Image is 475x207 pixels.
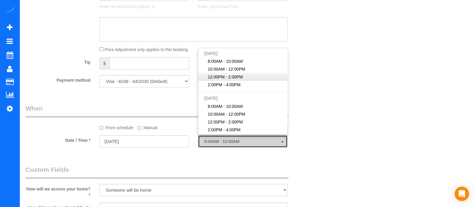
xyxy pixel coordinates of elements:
[4,6,16,14] img: Automaid Logo
[99,57,109,69] span: $
[105,47,188,52] span: Price Adjustment only applies to this booking
[204,96,218,101] span: [DATE]
[208,119,243,125] span: 12:00PM - 2:00PM
[137,123,157,131] label: Manual
[208,58,243,64] span: 8:00AM - 10:00AM
[21,184,95,198] label: How will we access your home? *
[208,103,243,109] span: 8:00AM - 10:00AM
[208,66,245,72] span: 10:00AM - 12:00PM
[208,82,241,88] span: 2:00PM - 4:00PM
[26,165,288,179] legend: Custom Fields
[198,4,288,10] p: Enter your Final Price
[99,123,133,131] label: From schedule
[21,57,95,65] label: Tip
[204,139,281,144] span: 8:00AM - 10:00AM
[21,75,95,83] label: Payment method
[204,51,218,56] span: [DATE]
[208,74,243,80] span: 12:00PM - 2:00PM
[99,135,189,148] input: MM/DD/YYYY
[208,111,245,117] span: 10:00AM - 12:00PM
[99,126,103,130] input: From schedule
[137,126,141,130] input: Manual
[99,4,189,10] p: Enter the Amount to Adjust, or
[208,127,241,133] span: 2:00PM - 4:00PM
[455,187,469,201] div: Open Intercom Messenger
[26,104,288,117] legend: When
[198,135,288,148] button: 8:00AM - 10:00AM
[21,135,95,143] label: Date / Time *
